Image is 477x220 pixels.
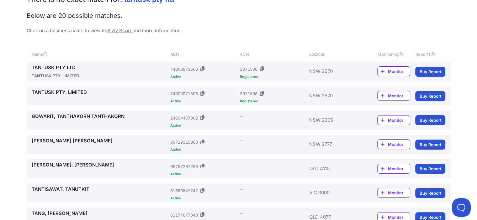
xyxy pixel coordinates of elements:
[240,210,243,216] div: --
[377,66,410,76] a: Monitor
[377,115,410,125] a: Monitor
[32,51,168,57] div: Name
[415,164,445,174] a: Buy Report
[27,27,451,34] p: Click on a business name to view its and more information.
[32,113,168,120] a: GOWARIT, TANTHAKORN TANTHAKORN
[309,89,359,103] div: NSW 2570
[240,75,306,79] div: Registered
[170,197,237,200] div: Active
[170,75,237,79] div: Active
[32,64,168,71] a: TANTUSK PTY LTD
[388,117,410,123] span: Monitor
[170,163,198,170] div: 66757267296
[309,186,359,200] div: VIC 3000
[32,161,168,169] a: [PERSON_NAME], [PERSON_NAME]
[170,212,198,218] div: 61177877843
[415,140,445,150] a: Buy Report
[388,93,410,99] span: Monitor
[32,137,168,145] a: [PERSON_NAME] [PERSON_NAME]
[170,139,198,145] div: 39719315883
[240,66,257,72] div: 3971506
[170,187,198,194] div: 81680547242
[377,188,410,198] a: Monitor
[452,198,471,217] iframe: Toggle Customer Support
[240,90,257,97] div: 3971506
[240,113,243,119] div: --
[415,115,445,125] a: Buy Report
[32,89,168,96] a: TANTUSK PTY. LIMITED
[309,51,359,57] div: Location
[170,66,198,72] div: 74003971506
[170,90,198,97] div: 74003971506
[377,139,410,149] a: Monitor
[240,186,243,192] div: --
[32,73,168,79] div: TANTUSK PTY. LIMITED
[309,137,359,152] div: NSW 2777
[240,137,243,144] div: --
[170,51,237,57] div: ABN
[170,100,237,103] div: Active
[309,113,359,127] div: NSW 2205
[415,67,445,77] a: Buy Report
[170,172,237,176] div: Active
[388,166,410,172] span: Monitor
[170,148,237,151] div: Active
[240,161,243,168] div: --
[415,51,445,57] div: Reports
[240,51,306,57] div: ACN
[377,51,410,57] div: Monitoring
[415,91,445,101] a: Buy Report
[388,68,410,74] span: Monitor
[309,64,359,79] div: NSW 2570
[377,164,410,174] a: Monitor
[388,190,410,196] span: Monitor
[415,188,445,198] a: Buy Report
[27,12,123,19] span: Below are 20 possible matches.
[377,91,410,101] a: Monitor
[170,115,198,121] div: 24694457802
[170,124,237,127] div: Active
[240,100,306,103] div: Registered
[309,161,359,176] div: QLD 4110
[32,186,168,193] a: TANTISAWAT, TANUTKIT
[107,28,133,33] a: Bizly Score
[388,141,410,147] span: Monitor
[32,210,168,217] a: TANG, [PERSON_NAME]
